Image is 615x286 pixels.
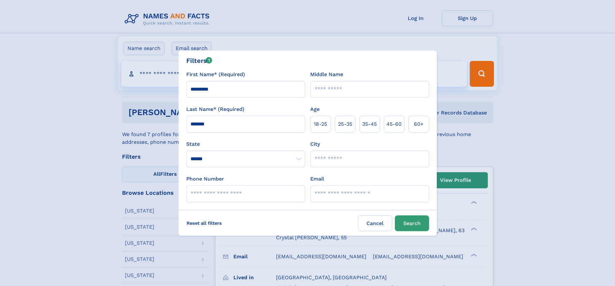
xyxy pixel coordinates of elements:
label: State [186,140,305,148]
div: Filters [186,56,212,65]
label: Last Name* (Required) [186,105,244,113]
span: 60+ [414,120,424,128]
label: Reset all filters [182,215,226,231]
label: First Name* (Required) [186,71,245,78]
span: 25‑35 [338,120,352,128]
label: Middle Name [310,71,343,78]
button: Search [395,215,429,231]
span: 18‑25 [314,120,327,128]
span: 35‑45 [362,120,377,128]
label: Cancel [358,215,392,231]
label: Age [310,105,320,113]
label: Email [310,175,324,183]
label: Phone Number [186,175,224,183]
label: City [310,140,320,148]
span: 45‑60 [386,120,402,128]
